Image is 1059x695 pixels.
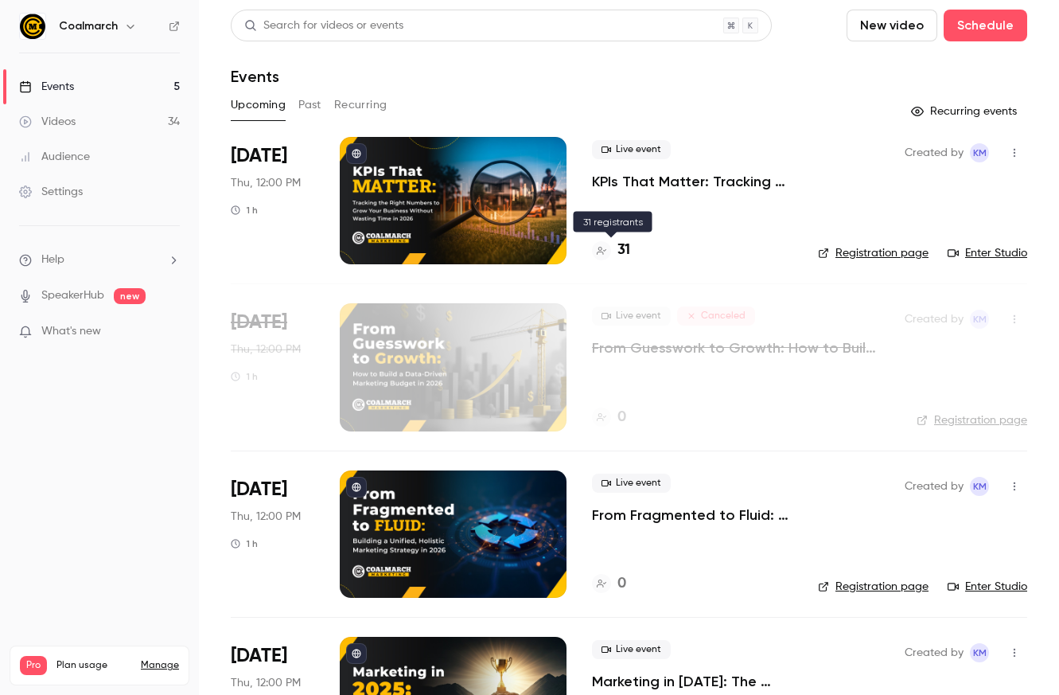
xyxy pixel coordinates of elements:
[948,245,1027,261] a: Enter Studio
[592,307,671,326] span: Live event
[592,338,879,357] a: From Guesswork to Growth: How to Build a Data-Driven Marketing Budget in [DATE]
[114,288,146,304] span: new
[231,509,301,525] span: Thu, 12:00 PM
[231,537,258,550] div: 1 h
[41,252,64,268] span: Help
[973,310,987,329] span: KM
[244,18,403,34] div: Search for videos or events
[592,573,626,595] a: 0
[231,477,287,502] span: [DATE]
[141,659,179,672] a: Manage
[20,656,47,675] span: Pro
[592,506,792,525] a: From Fragmented to Fluid: Building a Unified, Holistic Marketing Strategy in [DATE]
[231,175,301,191] span: Thu, 12:00 PM
[19,184,83,200] div: Settings
[973,477,987,496] span: KM
[231,204,258,217] div: 1 h
[847,10,937,41] button: New video
[818,579,929,595] a: Registration page
[19,149,90,165] div: Audience
[970,643,989,662] span: Katie McCaskill
[41,287,104,304] a: SpeakerHub
[231,137,314,264] div: Oct 2 Thu, 12:00 PM (America/New York)
[231,310,287,335] span: [DATE]
[334,92,387,118] button: Recurring
[944,10,1027,41] button: Schedule
[592,474,671,493] span: Live event
[231,643,287,669] span: [DATE]
[231,370,258,383] div: 1 h
[592,407,626,428] a: 0
[231,342,301,357] span: Thu, 12:00 PM
[231,470,314,598] div: Oct 30 Thu, 12:00 PM (America/New York)
[19,79,74,95] div: Events
[970,143,989,162] span: Katie McCaskill
[948,579,1027,595] a: Enter Studio
[231,92,286,118] button: Upcoming
[19,252,180,268] li: help-dropdown-opener
[41,323,101,340] span: What's new
[592,240,630,261] a: 31
[231,303,314,431] div: Oct 16 Thu, 12:00 PM (America/New York)
[592,140,671,159] span: Live event
[905,143,964,162] span: Created by
[973,643,987,662] span: KM
[298,92,321,118] button: Past
[818,245,929,261] a: Registration page
[19,114,76,130] div: Videos
[905,643,964,662] span: Created by
[592,640,671,659] span: Live event
[970,477,989,496] span: Katie McCaskill
[56,659,131,672] span: Plan usage
[617,573,626,595] h4: 0
[973,143,987,162] span: KM
[231,67,279,86] h1: Events
[905,477,964,496] span: Created by
[592,172,792,191] a: KPIs That Matter: Tracking the Right Numbers to Grow Your Business Without Wasting Time in [DATE]
[904,99,1027,124] button: Recurring events
[231,675,301,691] span: Thu, 12:00 PM
[905,310,964,329] span: Created by
[231,143,287,169] span: [DATE]
[617,407,626,428] h4: 0
[617,240,630,261] h4: 31
[161,325,180,339] iframe: Noticeable Trigger
[20,14,45,39] img: Coalmarch
[677,307,755,326] span: Canceled
[59,18,118,34] h6: Coalmarch
[592,672,792,691] a: Marketing in [DATE]: The Biggest Wins, Fails & Lessons for 2026
[917,412,1027,428] a: Registration page
[970,310,989,329] span: Katie McCaskill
